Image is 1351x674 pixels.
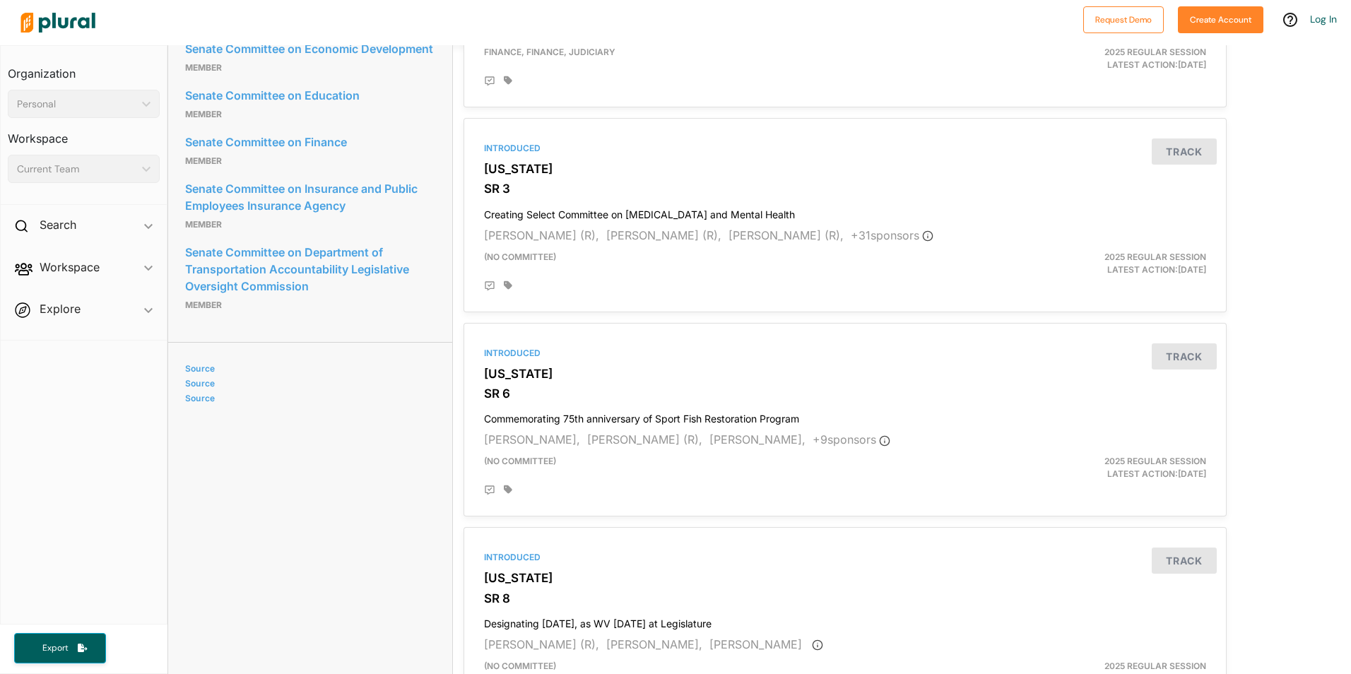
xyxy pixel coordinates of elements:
a: Source [185,363,431,374]
div: Add Position Statement [484,76,495,87]
button: Track [1152,343,1217,369]
h4: Commemorating 75th anniversary of Sport Fish Restoration Program [484,406,1206,425]
h3: Organization [8,53,160,84]
span: 2025 Regular Session [1104,252,1206,262]
div: Add Position Statement [484,280,495,292]
h3: [US_STATE] [484,571,1206,585]
button: Request Demo [1083,6,1164,33]
p: Member [185,297,435,314]
span: [PERSON_NAME] (R), [484,228,599,242]
h3: [US_STATE] [484,162,1206,176]
a: Request Demo [1083,11,1164,26]
p: Member [185,153,435,170]
span: [PERSON_NAME], [484,432,580,447]
div: Add tags [504,280,512,290]
div: (no committee) [473,455,969,480]
h3: SR 8 [484,591,1206,605]
a: Source [185,378,431,389]
a: Log In [1310,13,1337,25]
button: Export [14,633,106,663]
div: Introduced [484,347,1206,360]
a: Senate Committee on Education [185,85,435,106]
p: Member [185,216,435,233]
button: Track [1152,548,1217,574]
span: [PERSON_NAME] (R), [728,228,844,242]
button: Create Account [1178,6,1263,33]
a: Senate Committee on Department of Transportation Accountability Legislative Oversight Commission [185,242,435,297]
div: Latest Action: [DATE] [969,251,1217,276]
h4: Creating Select Committee on [MEDICAL_DATA] and Mental Health [484,202,1206,221]
a: Source [185,393,431,403]
span: + 9 sponsor s [813,432,890,447]
span: [PERSON_NAME], [709,432,806,447]
div: (no committee) [473,251,969,276]
span: 2025 Regular Session [1104,456,1206,466]
p: Member [185,59,435,76]
div: Current Team [17,162,136,177]
a: Create Account [1178,11,1263,26]
span: [PERSON_NAME], [606,637,702,651]
h3: [US_STATE] [484,367,1206,381]
div: Add tags [504,76,512,85]
a: Senate Committee on Finance [185,131,435,153]
span: [PERSON_NAME] [709,637,802,651]
div: Latest Action: [DATE] [969,455,1217,480]
span: Export [33,642,78,654]
h3: Workspace [8,118,160,149]
span: 2025 Regular Session [1104,47,1206,57]
div: Add Position Statement [484,485,495,496]
span: Finance, Finance, Judiciary [484,47,615,57]
span: + 31 sponsor s [851,228,933,242]
span: [PERSON_NAME] (R), [587,432,702,447]
h3: SR 6 [484,386,1206,401]
div: Introduced [484,551,1206,564]
div: Personal [17,97,136,112]
div: Introduced [484,142,1206,155]
span: [PERSON_NAME] (R), [606,228,721,242]
p: Member [185,106,435,123]
h4: Designating [DATE], as WV [DATE] at Legislature [484,611,1206,630]
span: 2025 Regular Session [1104,661,1206,671]
a: Senate Committee on Insurance and Public Employees Insurance Agency [185,178,435,216]
div: Latest Action: [DATE] [969,46,1217,71]
h2: Search [40,217,76,232]
div: Add tags [504,485,512,495]
a: Senate Committee on Economic Development [185,38,435,59]
h3: SR 3 [484,182,1206,196]
span: [PERSON_NAME] (R), [484,637,599,651]
button: Track [1152,138,1217,165]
